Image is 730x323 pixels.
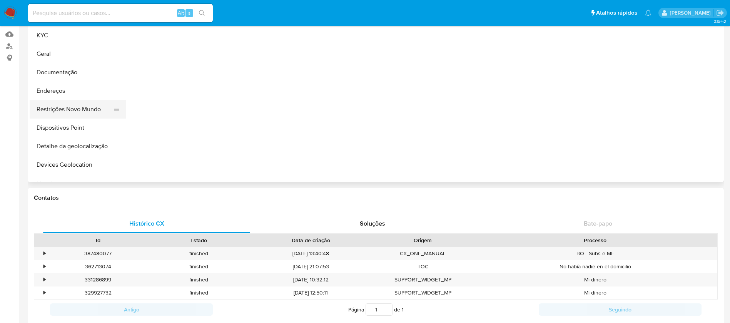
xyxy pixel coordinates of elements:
[48,273,149,286] div: 331286899
[473,247,717,260] div: BO - Subs e ME
[194,8,210,18] button: search-icon
[30,82,126,100] button: Endereços
[249,286,373,299] div: [DATE] 12:50:11
[539,303,702,316] button: Seguindo
[53,236,143,244] div: Id
[188,9,190,17] span: s
[373,286,473,299] div: SUPPORT_WIDGET_MP
[30,26,126,45] button: KYC
[149,273,249,286] div: finished
[670,9,713,17] p: weverton.gomes@mercadopago.com.br
[249,273,373,286] div: [DATE] 10:32:12
[596,9,637,17] span: Atalhos rápidos
[584,219,612,228] span: Bate-papo
[373,247,473,260] div: CX_ONE_MANUAL
[473,260,717,273] div: No había nadie en el domicilio
[43,250,45,257] div: •
[716,9,724,17] a: Sair
[714,18,726,24] span: 3.154.0
[373,260,473,273] div: TOC
[360,219,385,228] span: Soluções
[373,273,473,286] div: SUPPORT_WIDGET_MP
[30,174,126,192] button: Lista Interna
[178,9,184,17] span: Alt
[43,276,45,283] div: •
[28,8,213,18] input: Pesquise usuários ou casos...
[255,236,367,244] div: Data de criação
[30,156,126,174] button: Devices Geolocation
[249,247,373,260] div: [DATE] 13:40:48
[30,100,120,119] button: Restrições Novo Mundo
[473,286,717,299] div: Mi dinero
[378,236,468,244] div: Origem
[473,273,717,286] div: Mi dinero
[149,247,249,260] div: finished
[479,236,712,244] div: Processo
[34,194,718,202] h1: Contatos
[48,247,149,260] div: 387480077
[50,303,213,316] button: Antigo
[48,260,149,273] div: 362713074
[249,260,373,273] div: [DATE] 21:07:53
[48,286,149,299] div: 329927732
[43,263,45,270] div: •
[30,137,126,156] button: Detalhe da geolocalização
[154,236,244,244] div: Estado
[129,219,164,228] span: Histórico CX
[43,289,45,296] div: •
[30,63,126,82] button: Documentação
[645,10,651,16] a: Notificações
[30,119,126,137] button: Dispositivos Point
[348,303,404,316] span: Página de
[149,286,249,299] div: finished
[149,260,249,273] div: finished
[402,306,404,313] span: 1
[30,45,126,63] button: Geral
